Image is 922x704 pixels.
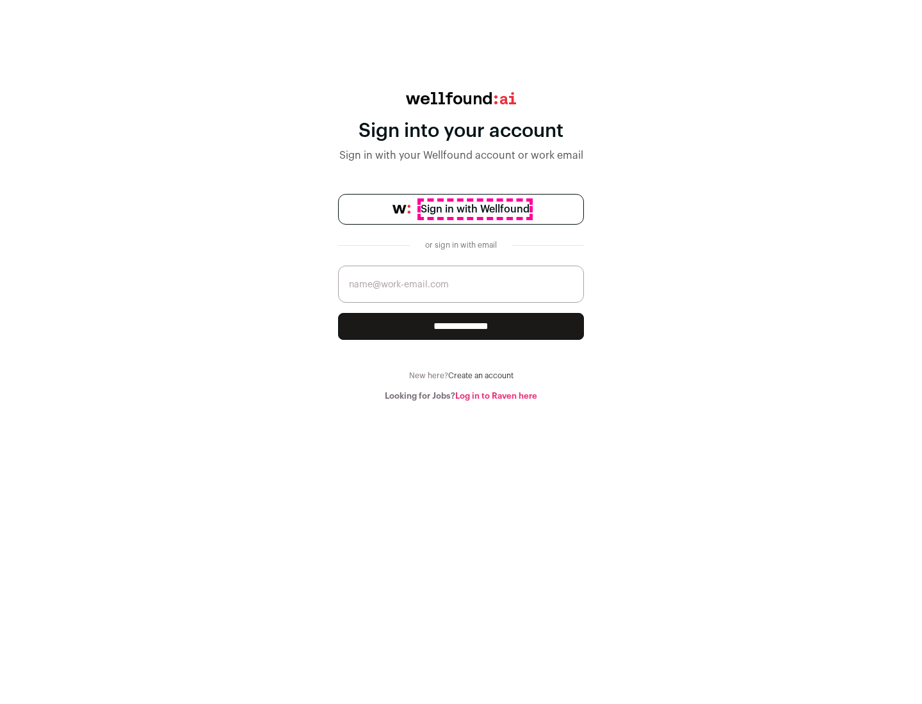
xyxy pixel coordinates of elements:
[338,194,584,225] a: Sign in with Wellfound
[455,392,537,400] a: Log in to Raven here
[420,240,502,250] div: or sign in with email
[421,202,530,217] span: Sign in with Wellfound
[338,148,584,163] div: Sign in with your Wellfound account or work email
[338,266,584,303] input: name@work-email.com
[338,391,584,401] div: Looking for Jobs?
[338,120,584,143] div: Sign into your account
[406,92,516,104] img: wellfound:ai
[448,372,514,380] a: Create an account
[338,371,584,381] div: New here?
[392,205,410,214] img: wellfound-symbol-flush-black-fb3c872781a75f747ccb3a119075da62bfe97bd399995f84a933054e44a575c4.png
